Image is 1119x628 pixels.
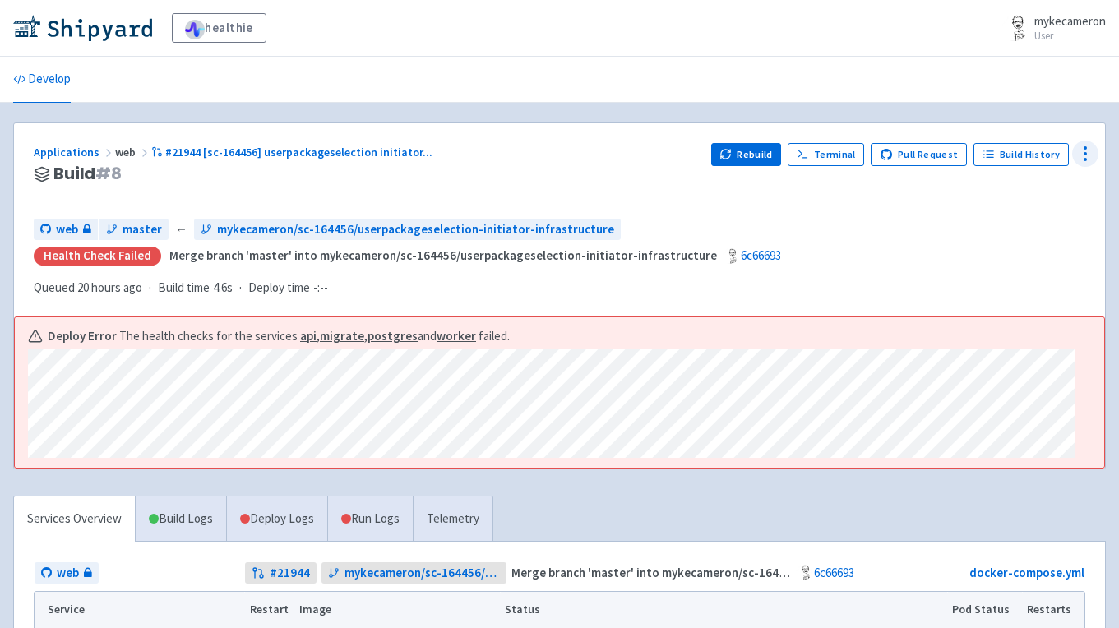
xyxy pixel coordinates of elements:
[245,562,317,584] a: #21944
[947,592,1022,628] th: Pod Status
[788,143,864,166] a: Terminal
[34,219,98,241] a: web
[321,562,506,584] a: mykecameron/sc-164456/userpackageselection-initiator-infrastructure
[151,145,435,159] a: #21944 [sc-164456] userpackageselection initiator...
[95,162,122,185] span: # 8
[500,592,947,628] th: Status
[169,247,717,263] strong: Merge branch 'master' into mykecameron/sc-164456/userpackageselection-initiator-infrastructure
[871,143,967,166] a: Pull Request
[53,164,122,183] span: Build
[313,279,328,298] span: -:--
[711,143,782,166] button: Rebuild
[57,564,79,583] span: web
[226,496,327,542] a: Deploy Logs
[741,247,781,263] a: 6c66693
[270,564,310,583] strong: # 21944
[368,328,418,344] a: postgres
[320,328,364,344] a: migrate
[35,592,244,628] th: Service
[34,247,161,266] div: Health check failed
[248,279,310,298] span: Deploy time
[13,15,152,41] img: Shipyard logo
[175,220,187,239] span: ←
[77,279,142,295] time: 20 hours ago
[344,564,500,583] span: mykecameron/sc-164456/userpackageselection-initiator-infrastructure
[814,565,854,580] a: 6c66693
[213,279,233,298] span: 4.6s
[14,496,135,542] a: Services Overview
[34,279,338,298] div: · ·
[34,279,142,295] span: Queued
[1034,13,1106,29] span: mykecameron
[969,565,1084,580] a: docker-compose.yml
[327,496,413,542] a: Run Logs
[217,220,614,239] span: mykecameron/sc-164456/userpackageselection-initiator-infrastructure
[1034,30,1106,41] small: User
[13,57,71,103] a: Develop
[158,279,210,298] span: Build time
[165,145,432,159] span: #21944 [sc-164456] userpackageselection initiator ...
[294,592,500,628] th: Image
[413,496,492,542] a: Telemetry
[35,562,99,584] a: web
[437,328,476,344] a: worker
[34,145,115,159] a: Applications
[123,220,162,239] span: master
[56,220,78,239] span: web
[511,565,1059,580] strong: Merge branch 'master' into mykecameron/sc-164456/userpackageselection-initiator-infrastructure
[172,13,266,43] a: healthie
[244,592,294,628] th: Restart
[136,496,226,542] a: Build Logs
[119,327,510,346] span: The health checks for the services , , and failed.
[48,327,117,346] b: Deploy Error
[992,15,1106,41] a: mykecameron User
[115,145,151,159] span: web
[300,328,317,344] a: api
[1022,592,1084,628] th: Restarts
[973,143,1069,166] a: Build History
[99,219,169,241] a: master
[194,219,621,241] a: mykecameron/sc-164456/userpackageselection-initiator-infrastructure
